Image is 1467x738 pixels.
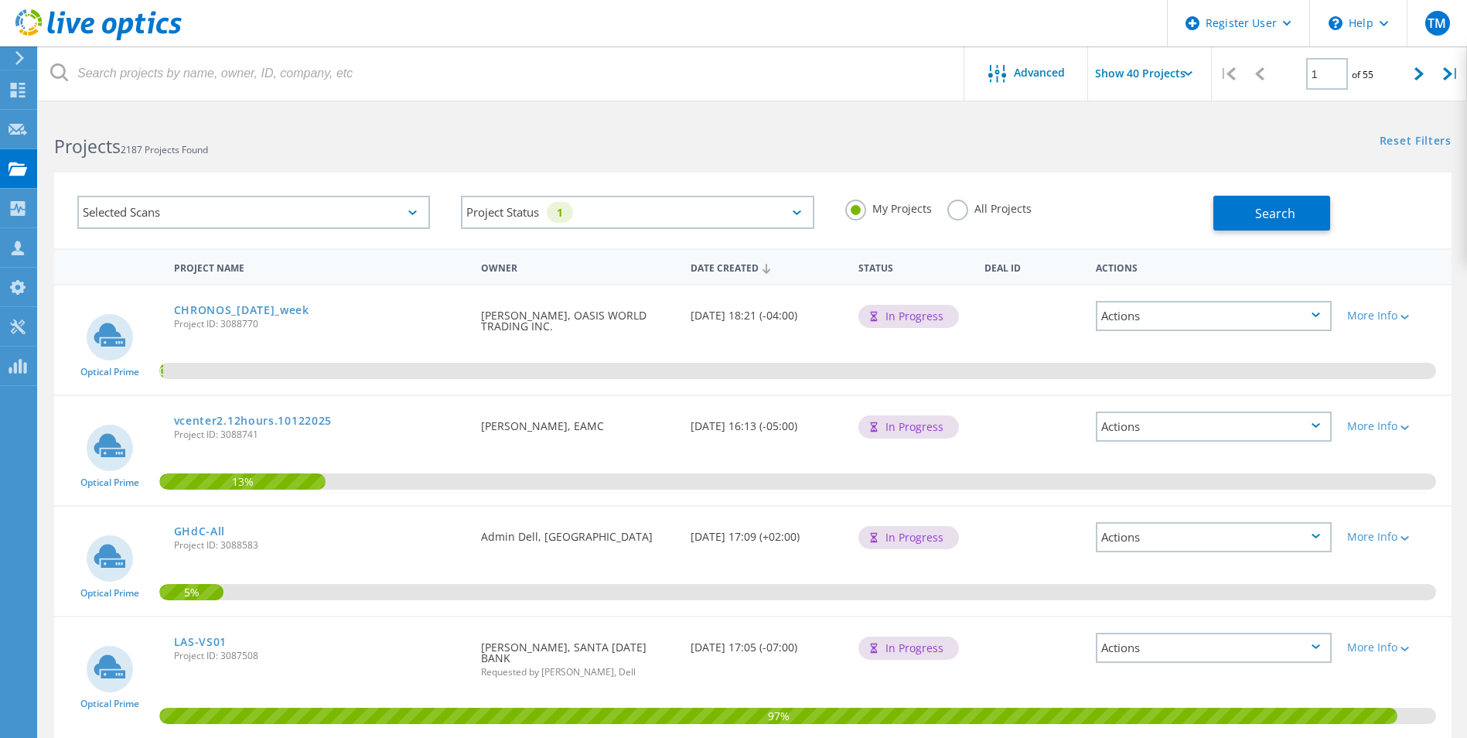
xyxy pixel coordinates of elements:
span: 0.25% [159,363,162,377]
div: Actions [1096,633,1332,663]
span: Search [1255,205,1295,222]
span: 13% [159,473,326,487]
div: Status [851,252,977,281]
button: Search [1213,196,1330,231]
div: [PERSON_NAME], SANTA [DATE] BANK [473,617,683,692]
span: Optical Prime [80,367,139,377]
b: Projects [54,134,121,159]
div: Owner [473,252,683,281]
span: Requested by [PERSON_NAME], Dell [481,668,675,677]
span: 2187 Projects Found [121,143,208,156]
div: In Progress [858,415,959,439]
a: Reset Filters [1380,135,1452,149]
label: My Projects [845,200,932,214]
div: Actions [1096,522,1332,552]
div: More Info [1347,421,1444,432]
div: In Progress [858,526,959,549]
span: Project ID: 3088583 [174,541,466,550]
div: [DATE] 16:13 (-05:00) [683,396,851,447]
div: Actions [1096,412,1332,442]
span: Project ID: 3088741 [174,430,466,439]
span: Optical Prime [80,699,139,709]
div: Selected Scans [77,196,430,229]
div: [DATE] 17:05 (-07:00) [683,617,851,668]
div: In Progress [858,305,959,328]
span: Project ID: 3087508 [174,651,466,661]
span: Optical Prime [80,478,139,487]
div: [DATE] 17:09 (+02:00) [683,507,851,558]
div: Project Status [461,196,814,229]
div: More Info [1347,310,1444,321]
div: More Info [1347,642,1444,653]
div: [PERSON_NAME], OASIS WORLD TRADING INC. [473,285,683,347]
div: | [1212,46,1244,101]
a: CHRONOS_[DATE]_week [174,305,309,316]
a: Live Optics Dashboard [15,32,182,43]
label: All Projects [947,200,1032,214]
div: | [1435,46,1467,101]
a: LAS-VS01 [174,637,227,647]
div: Admin Dell, [GEOGRAPHIC_DATA] [473,507,683,558]
span: 97% [159,708,1397,722]
span: TM [1428,17,1446,29]
span: Advanced [1014,67,1065,78]
svg: \n [1329,16,1342,30]
div: Project Name [166,252,474,281]
a: vcenter2.12hours.10122025 [174,415,333,426]
span: of 55 [1352,68,1373,81]
div: 1 [547,202,573,223]
span: 5% [159,584,223,598]
div: Deal Id [977,252,1089,281]
div: Actions [1096,301,1332,331]
div: Date Created [683,252,851,282]
div: [PERSON_NAME], EAMC [473,396,683,447]
div: More Info [1347,531,1444,542]
span: Project ID: 3088770 [174,319,466,329]
div: [DATE] 18:21 (-04:00) [683,285,851,337]
input: Search projects by name, owner, ID, company, etc [39,46,965,101]
span: Optical Prime [80,589,139,598]
div: Actions [1088,252,1339,281]
div: In Progress [858,637,959,660]
a: GHdC-All [174,526,226,537]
